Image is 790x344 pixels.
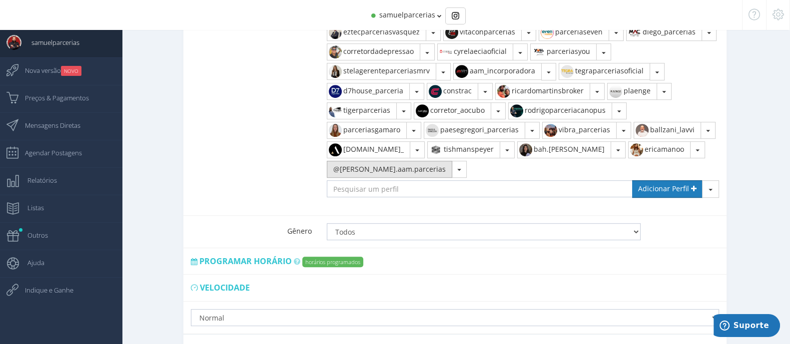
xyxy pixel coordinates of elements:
button: tigerparcerias [327,102,397,119]
img: 524236456_18322067419226663_6932905983380191077_n.jpg [327,122,343,138]
img: 491494900_651642467840602_8379388517830184683_n.jpg [327,44,343,60]
input: Pesquisar um perfil [327,180,633,197]
span: Agendar Postagens [15,140,82,165]
img: 475447521_1155780065916920_5035091473430212666_n.jpg [518,142,534,158]
img: 542224948_18075127421091955_2222421580881850840_n.jpg [327,103,343,119]
button: rodrigoparceriacanopus [508,102,612,119]
img: 455698094_1025222475716450_8529014133980739191_n.jpg [608,83,624,99]
img: 299326175_465205132152387_5671511896551116416_n.jpg [454,63,470,79]
button: diego_parcerias [626,24,702,41]
img: 467852668_2275061106201705_6760841031019787794_n.jpg [327,24,343,40]
button: tishmanspeyer [427,141,500,158]
span: Preços & Pagamentos [15,85,89,110]
button: ricardomartinsbroker [495,83,590,100]
img: 30087318_184852905480717_80299558969540608_n.jpg [531,44,547,60]
img: 83781275_470776703825433_926784359711637504_n.jpg [327,83,343,99]
button: cyrelaeciaoficial [437,43,513,60]
span: samuelparcerias [379,10,435,19]
button: parceriasgamaro [327,122,407,139]
a: Adicionar Perfil [632,180,703,197]
button: parceriaseven [539,24,609,41]
button: @[PERSON_NAME].aam.parcerias [327,161,452,178]
button: [DOMAIN_NAME]_ [327,141,410,158]
img: User Image [6,35,21,50]
small: NOVO [61,66,81,76]
button: tegraparceriasoficial [559,63,650,80]
button: parceriasyou [530,43,597,60]
img: 502734391_18271342948277079_610712613864568045_n.jpg [414,103,430,119]
span: samuelparcerias [21,30,79,55]
span: Nova versão [15,58,81,83]
button: bah.[PERSON_NAME] [517,141,611,158]
img: 343404427_1177516826251553_7045302584522169869_n.jpg [428,142,444,158]
button: d7house_parceria [327,83,410,100]
img: 537286703_18053077553530185_6841540127088474423_n.jpg [543,122,559,138]
label: horários programados [302,257,363,267]
span: Relatórios [17,168,57,193]
button: constrac [427,83,478,100]
img: 274868784_4254463567990357_1904515780527351997_n.jpg [627,24,643,40]
button: paesegregori_parcerias [424,122,525,139]
span: Ajuda [17,250,44,275]
button: eztecparceriasvasquez [327,24,426,41]
img: 501736267_18482751136071587_7578889030991971519_n.jpg [327,142,343,158]
img: 399287866_1746117995836208_3940705453232875329_n.jpg [427,83,443,99]
img: 273826171_491514935711668_3761168581491487322_n.jpg [629,142,645,158]
img: 560870823_18539567281038273_5309941930321772882_n.jpg [496,83,512,99]
button: stelagerenteparceriasmrv [327,63,436,80]
label: Gênero [183,216,319,236]
button: corretordadepressao [327,43,420,60]
div: Basic example [445,7,466,24]
iframe: Abre um widget para que você possa encontrar mais informações [714,314,780,339]
button: plaenge [607,83,657,100]
button: vibra_parcerias [542,122,617,139]
span: Listas [17,195,44,220]
img: 537617810_18395533771136825_7215502768808392668_n.jpg [327,63,343,79]
span: Velocidade [200,282,250,293]
img: 453661417_1926562394524470_1084674579656496529_n.jpg [424,122,440,138]
span: Outros [17,223,48,248]
button: corretor_aocubo [414,102,491,119]
img: 307810600_884272202958210_8376250655476904437_n.jpg [444,24,460,40]
button: aam_incorporadora [453,63,542,80]
span: Indique e Ganhe [15,278,73,303]
span: Adicionar Perfil [638,184,689,193]
img: 69743971_379741049380641_5794846794332504064_n.jpg [438,44,454,60]
button: ericamanoo [628,141,691,158]
img: Instagram_simple_icon.svg [452,12,459,19]
img: 521522699_18278747746286713_7292345286713653735_n.jpg [634,122,650,138]
button: ballzani_lavvi [634,122,701,139]
span: Programar horário [199,256,292,267]
span: Mensagens Diretas [15,113,80,138]
button: vitaconparcerias [443,24,522,41]
img: 361915698_1610084169483037_8508142745810458526_n.jpg [509,103,525,119]
img: 399531264_7683797504970467_8045941645820533712_n.jpg [559,63,575,79]
img: 241217692_397690718387234_8083421513566723435_n.jpg [539,24,555,40]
